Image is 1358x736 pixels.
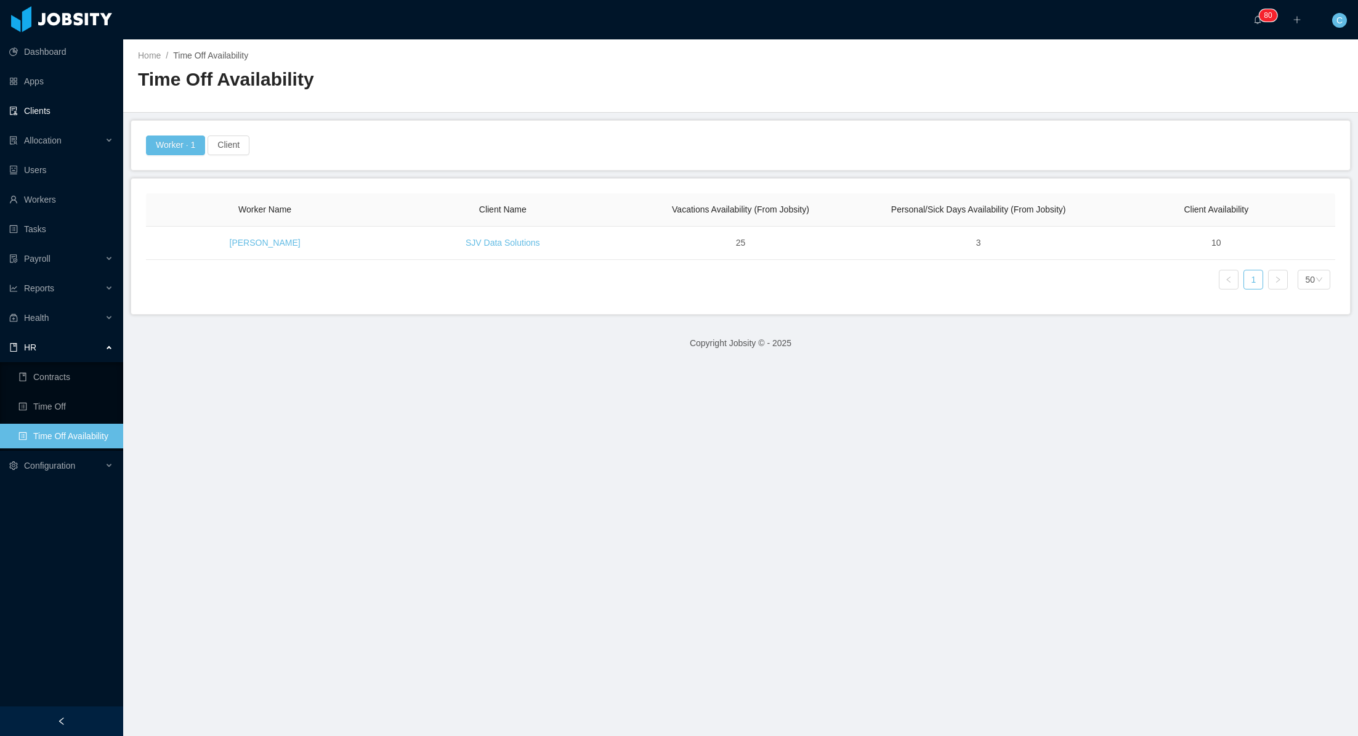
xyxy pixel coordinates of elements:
[166,51,168,60] span: /
[24,313,49,323] span: Health
[1259,9,1277,22] sup: 80
[1268,9,1272,22] p: 0
[18,424,113,448] a: icon: profileTime Off Availability
[1253,15,1262,24] i: icon: bell
[208,135,249,155] button: Client
[1243,270,1263,289] li: 1
[466,238,540,248] a: SJV Data Solutions
[230,238,301,248] a: [PERSON_NAME]
[9,284,18,293] i: icon: line-chart
[1316,276,1323,285] i: icon: down
[24,342,36,352] span: HR
[9,136,18,145] i: icon: solution
[18,365,113,389] a: icon: bookContracts
[9,217,113,241] a: icon: profileTasks
[1219,270,1239,289] li: Previous Page
[9,158,113,182] a: icon: robotUsers
[1184,204,1248,214] span: Client Availability
[146,135,205,155] button: Worker · 1
[9,254,18,263] i: icon: file-protect
[24,135,62,145] span: Allocation
[891,204,1066,214] span: Personal/Sick Days Availability (From Jobsity)
[1264,9,1268,22] p: 8
[672,204,809,214] span: Vacations Availability (From Jobsity)
[1274,276,1282,283] i: icon: right
[1268,270,1288,289] li: Next Page
[173,51,248,60] span: Time Off Availability
[138,67,741,92] h2: Time Off Availability
[1225,276,1232,283] i: icon: left
[123,322,1358,365] footer: Copyright Jobsity © - 2025
[9,39,113,64] a: icon: pie-chartDashboard
[24,461,75,471] span: Configuration
[9,187,113,212] a: icon: userWorkers
[9,69,113,94] a: icon: appstoreApps
[1336,13,1343,28] span: C
[1244,270,1263,289] a: 1
[24,283,54,293] span: Reports
[1097,227,1335,260] td: 10
[9,99,113,123] a: icon: auditClients
[238,204,291,214] span: Worker Name
[9,461,18,470] i: icon: setting
[138,51,161,60] a: Home
[1293,15,1301,24] i: icon: plus
[479,204,527,214] span: Client Name
[24,254,51,264] span: Payroll
[1305,270,1315,289] div: 50
[9,313,18,322] i: icon: medicine-box
[621,227,859,260] td: 25
[18,394,113,419] a: icon: profileTime Off
[9,343,18,352] i: icon: book
[860,227,1097,260] td: 3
